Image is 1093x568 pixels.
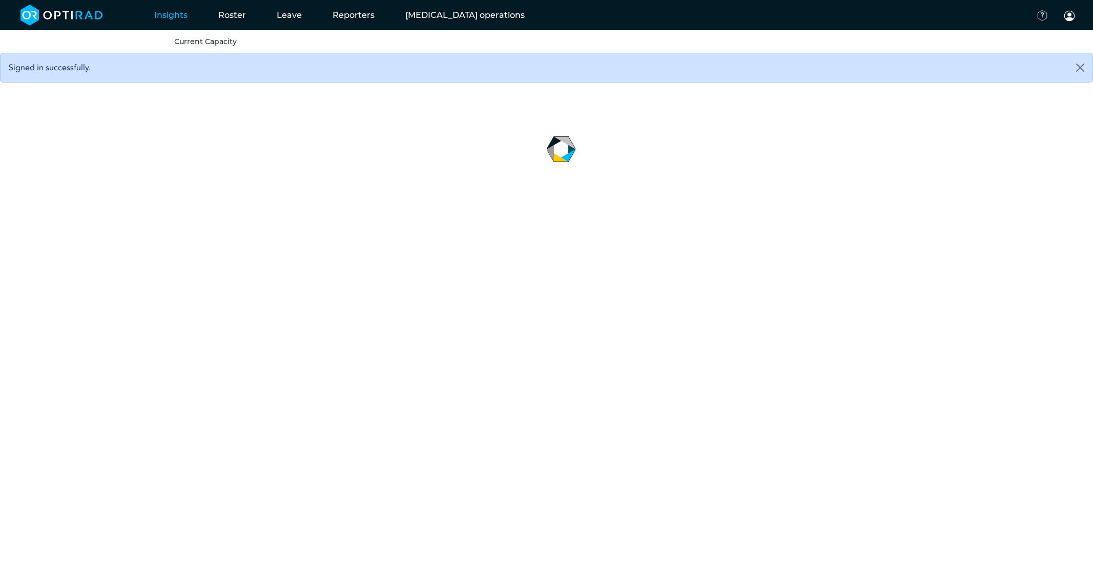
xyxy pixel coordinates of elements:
img: brand-opti-rad-logos-blue-and-white-d2f68631ba2948856bd03f2d395fb146ddc8fb01b4b6e9315ea85fa773367... [20,5,103,26]
a: Current Capacity [174,37,237,46]
button: Close [1068,53,1092,82]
